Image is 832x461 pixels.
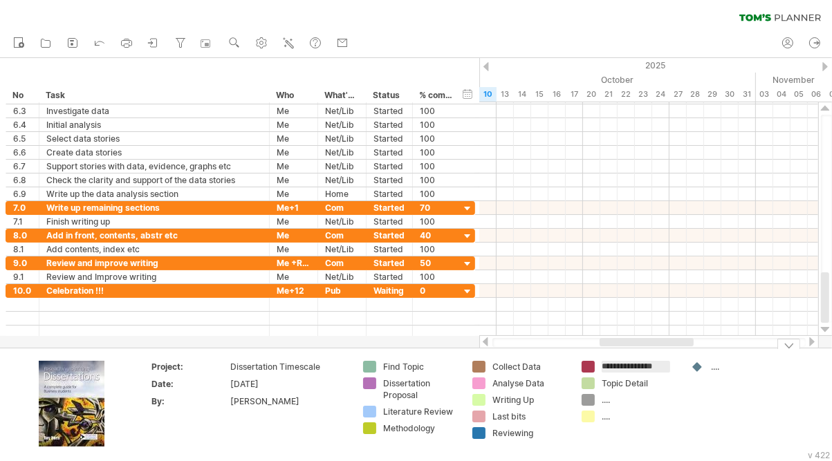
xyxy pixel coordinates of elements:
div: [DATE] [230,378,346,390]
div: Started [373,215,405,228]
div: Investigate data [46,104,262,117]
div: Thursday, 16 October 2025 [548,87,566,102]
div: Wednesday, 29 October 2025 [704,87,721,102]
div: [PERSON_NAME] [230,395,346,407]
div: Writing Up [492,394,568,406]
div: Topic Detail [602,377,677,389]
div: Net/Lib [325,104,359,117]
div: Me +RGH [277,256,311,270]
div: 100 [420,243,453,256]
div: 6.9 [13,187,32,200]
div: Me [277,243,311,256]
div: Literature Review [383,406,459,417]
div: Dissertation Timescale [230,361,346,373]
div: 100 [420,118,453,131]
div: 100 [420,187,453,200]
div: Home [325,187,359,200]
div: Date: [151,378,228,390]
div: Me [277,173,311,187]
div: 6.4 [13,118,32,131]
div: By: [151,395,228,407]
div: 8.1 [13,243,32,256]
div: October 2025 [358,73,756,87]
div: Net/Lib [325,215,359,228]
div: Me [277,160,311,173]
div: 70 [420,201,453,214]
div: Tuesday, 4 November 2025 [773,87,791,102]
div: 9.0 [13,256,32,270]
div: Wednesday, 5 November 2025 [791,87,808,102]
div: Select data stories [46,132,262,145]
div: Com [325,229,359,242]
div: Review and improve writing [46,256,262,270]
div: Started [373,270,405,283]
div: Tuesday, 14 October 2025 [514,87,531,102]
div: 6.7 [13,160,32,173]
div: 100 [420,104,453,117]
div: 100 [420,160,453,173]
div: Finish writing up [46,215,262,228]
div: Write up remaining sections [46,201,262,214]
div: Monday, 27 October 2025 [669,87,687,102]
div: No [12,88,31,102]
div: Com [325,201,359,214]
div: Friday, 17 October 2025 [566,87,583,102]
div: Create data stories [46,146,262,159]
div: Analyse Data [492,377,568,389]
div: % complete [419,88,452,102]
div: 7.1 [13,215,32,228]
div: Initial analysis [46,118,262,131]
div: Friday, 10 October 2025 [479,87,497,102]
div: Net/Lib [325,160,359,173]
div: v 422 [808,450,830,460]
div: Project: [151,361,228,373]
div: Thursday, 30 October 2025 [721,87,739,102]
div: Who [276,88,310,102]
div: Tuesday, 21 October 2025 [600,87,618,102]
div: Pub [325,284,359,297]
div: Methodology [383,422,459,434]
div: Started [373,160,405,173]
div: Status [373,88,405,102]
div: Last bits [492,411,568,422]
div: Wednesday, 22 October 2025 [618,87,635,102]
div: Com [325,256,359,270]
div: Started [373,146,405,159]
div: Started [373,187,405,200]
div: Me+1 [277,201,311,214]
div: 100 [420,132,453,145]
div: Started [373,201,405,214]
div: Me [277,146,311,159]
div: Net/Lib [325,173,359,187]
div: Waiting [373,284,405,297]
div: Thursday, 23 October 2025 [635,87,652,102]
div: .... [602,411,677,422]
div: Started [373,104,405,117]
div: Support stories with data, evidence, graphs etc [46,160,262,173]
div: Net/Lib [325,146,359,159]
div: Thursday, 6 November 2025 [808,87,825,102]
div: 40 [420,229,453,242]
div: .... [711,361,786,373]
div: hide legend [777,339,800,349]
div: 9.1 [13,270,32,283]
div: .... [602,394,677,406]
div: Wednesday, 15 October 2025 [531,87,548,102]
div: Me+12 [277,284,311,297]
div: 7.0 [13,201,32,214]
div: Me [277,132,311,145]
div: Write up the data analysis section [46,187,262,200]
div: 100 [420,215,453,228]
div: Started [373,243,405,256]
div: Collect Data [492,361,568,373]
div: What's needed [324,88,358,102]
div: Me [277,187,311,200]
div: Me [277,118,311,131]
div: Me [277,270,311,283]
div: Me [277,104,311,117]
div: Monday, 20 October 2025 [583,87,600,102]
img: ae64b563-e3e0-416d-90a8-e32b171956a1.jpg [39,361,104,446]
div: Dissertation Proposal [383,377,459,401]
div: Me [277,215,311,228]
div: Celebration !!! [46,284,262,297]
